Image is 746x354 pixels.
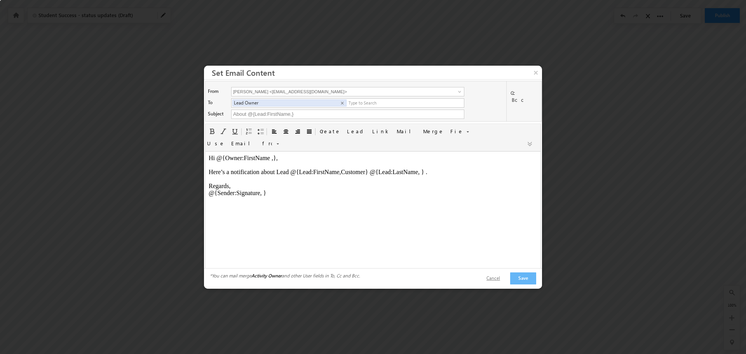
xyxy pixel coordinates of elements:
span: Cc [511,89,519,96]
span: Bcc [512,96,527,103]
a: Switch Toolbar [525,138,535,148]
a: Create Lead Link [318,126,393,136]
input: Mail Merge Fields [395,126,471,136]
a: Show All Items [454,88,464,96]
a: Show All Items [461,128,471,136]
h3: Set Email Content [212,66,542,79]
span: Lead Owner [234,100,336,106]
a: Bold [207,126,217,136]
input: Type to Search [347,99,461,107]
iframe: Rich Text Editor,Content [206,152,540,269]
button: × [530,66,542,79]
a: Insert/Remove Numbered List [244,126,254,136]
a: Justify [304,126,314,136]
div: *You can mail merge and other User fields in To, Cc and Bcc. [210,272,360,279]
input: Use Email from Library [206,138,281,148]
button: Save [510,272,536,284]
input: Type to Search [231,87,464,96]
a: Show All Items [271,140,281,148]
label: To [208,99,227,106]
a: Align Left [269,126,279,136]
label: Subject [208,110,227,117]
span: Create Lead Link [320,128,391,134]
a: Underline [230,126,241,136]
span: × [340,100,344,106]
a: Italic [219,126,229,136]
button: Cancel [479,273,508,284]
label: From [208,88,227,95]
strong: Activity Owner [251,273,282,279]
a: Align Right [293,126,303,136]
a: Insert/Remove Bulleted List [256,126,266,136]
a: Center [281,126,291,136]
